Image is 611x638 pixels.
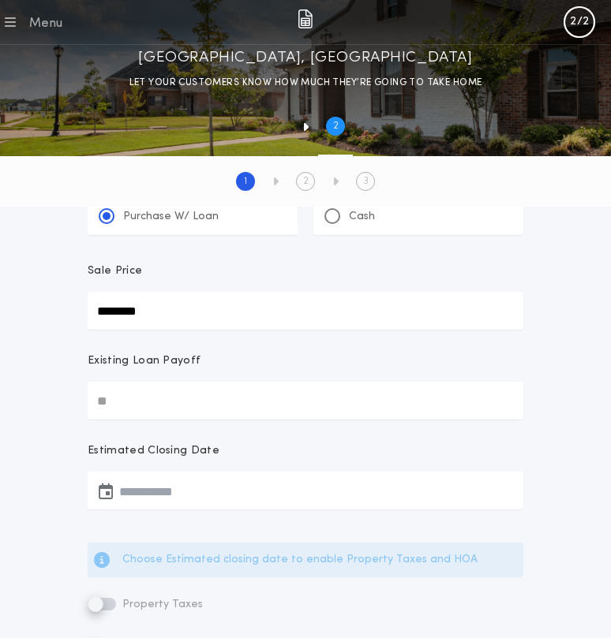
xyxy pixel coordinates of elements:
[28,14,62,33] div: Menu
[122,552,478,568] p: Choose Estimated closing date to enable Property Taxes and HOA
[88,292,523,330] input: Sale Price
[123,209,219,225] p: Purchase W/ Loan
[138,45,472,70] h1: [GEOGRAPHIC_DATA], [GEOGRAPHIC_DATA]
[88,353,201,369] p: Existing Loan Payoff
[333,120,339,132] h2: 2
[363,175,369,188] h2: 3
[129,75,482,91] p: LET YOUR CUSTOMERS KNOW HOW MUCH THEY’RE GOING TO TAKE HOME
[88,443,523,459] p: Estimated Closing Date
[88,263,142,279] p: Sale Price
[298,9,313,28] img: img
[303,175,309,188] h2: 2
[88,382,523,420] input: Existing Loan Payoff
[119,599,203,610] span: Property Taxes
[244,175,247,188] h2: 1
[349,209,375,225] p: Cash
